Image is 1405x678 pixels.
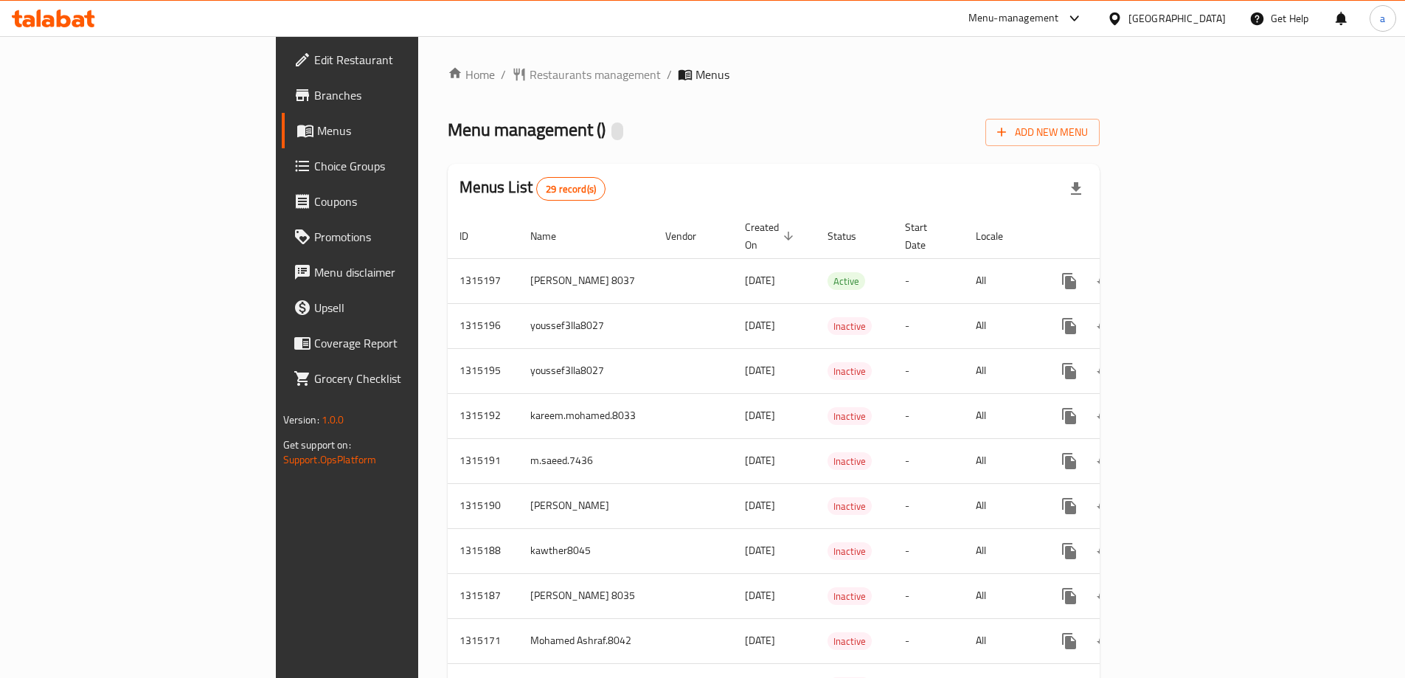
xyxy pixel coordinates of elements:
div: Inactive [828,587,872,605]
span: Promotions [314,228,499,246]
td: kareem.mohamed.8033 [518,393,653,438]
div: Inactive [828,317,872,335]
button: Add New Menu [985,119,1100,146]
button: more [1052,533,1087,569]
button: more [1052,623,1087,659]
td: - [893,258,964,303]
h2: Menus List [459,176,606,201]
span: Version: [283,410,319,429]
td: All [964,393,1040,438]
button: Change Status [1087,398,1123,434]
span: 1.0.0 [322,410,344,429]
span: Upsell [314,299,499,316]
span: [DATE] [745,406,775,425]
span: Vendor [665,227,715,245]
span: ID [459,227,488,245]
td: - [893,348,964,393]
td: All [964,258,1040,303]
td: All [964,303,1040,348]
td: - [893,528,964,573]
span: [DATE] [745,361,775,380]
td: All [964,528,1040,573]
a: Upsell [282,290,510,325]
span: Inactive [828,543,872,560]
a: Promotions [282,219,510,255]
td: m.saeed.7436 [518,438,653,483]
td: youssef3lla8027 [518,348,653,393]
a: Choice Groups [282,148,510,184]
span: Inactive [828,318,872,335]
a: Coupons [282,184,510,219]
button: Change Status [1087,623,1123,659]
td: All [964,438,1040,483]
span: Active [828,273,865,290]
button: Change Status [1087,533,1123,569]
a: Menus [282,113,510,148]
span: Grocery Checklist [314,370,499,387]
span: Inactive [828,408,872,425]
th: Actions [1040,214,1205,259]
div: Inactive [828,497,872,515]
td: [PERSON_NAME] 8035 [518,573,653,618]
span: [DATE] [745,271,775,290]
div: Export file [1058,171,1094,207]
a: Support.OpsPlatform [283,450,377,469]
span: [DATE] [745,541,775,560]
span: Inactive [828,453,872,470]
span: Menu management ( ) [448,113,606,146]
td: All [964,618,1040,663]
span: Name [530,227,575,245]
a: Branches [282,77,510,113]
span: Start Date [905,218,946,254]
span: Restaurants management [530,66,661,83]
span: Coupons [314,193,499,210]
td: [PERSON_NAME] [518,483,653,528]
span: [DATE] [745,451,775,470]
td: All [964,348,1040,393]
button: Change Status [1087,578,1123,614]
span: Created On [745,218,798,254]
button: more [1052,443,1087,479]
a: Restaurants management [512,66,661,83]
div: Active [828,272,865,290]
button: more [1052,263,1087,299]
td: Mohamed Ashraf.8042 [518,618,653,663]
a: Grocery Checklist [282,361,510,396]
span: Menus [317,122,499,139]
span: Choice Groups [314,157,499,175]
button: Change Status [1087,488,1123,524]
span: 29 record(s) [537,182,605,196]
td: [PERSON_NAME] 8037 [518,258,653,303]
span: Menus [695,66,729,83]
div: Total records count [536,177,606,201]
span: Get support on: [283,435,351,454]
td: - [893,573,964,618]
li: / [667,66,672,83]
span: Inactive [828,498,872,515]
td: - [893,483,964,528]
span: Locale [976,227,1022,245]
div: Menu-management [968,10,1059,27]
span: [DATE] [745,631,775,650]
td: kawther8045 [518,528,653,573]
nav: breadcrumb [448,66,1100,83]
span: [DATE] [745,586,775,605]
div: Inactive [828,362,872,380]
td: All [964,483,1040,528]
button: more [1052,398,1087,434]
div: [GEOGRAPHIC_DATA] [1128,10,1226,27]
button: Change Status [1087,263,1123,299]
span: Branches [314,86,499,104]
span: Edit Restaurant [314,51,499,69]
td: - [893,618,964,663]
div: Inactive [828,452,872,470]
a: Menu disclaimer [282,255,510,290]
span: Coverage Report [314,334,499,352]
td: - [893,303,964,348]
button: more [1052,578,1087,614]
span: [DATE] [745,496,775,515]
span: Inactive [828,363,872,380]
span: [DATE] [745,316,775,335]
span: Inactive [828,633,872,650]
span: a [1380,10,1385,27]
